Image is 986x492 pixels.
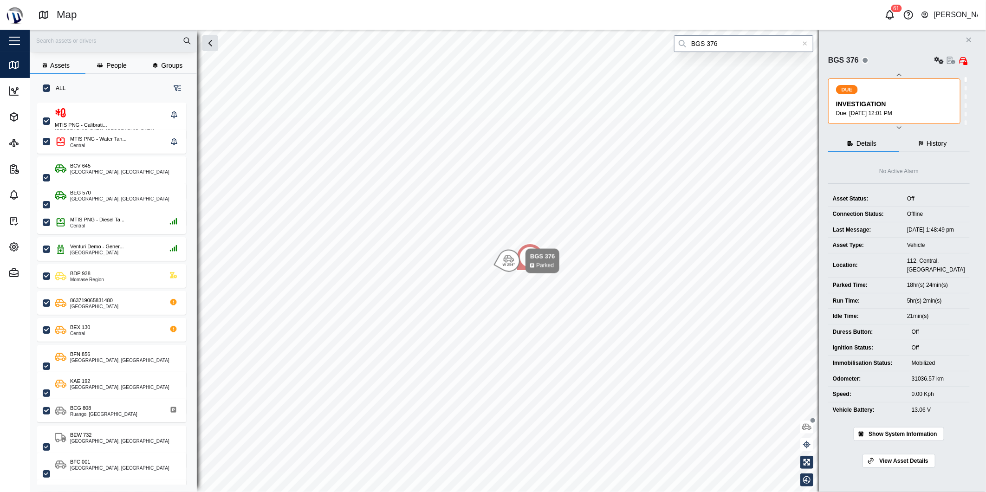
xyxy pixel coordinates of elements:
span: DUE [842,85,853,94]
span: Show System Information [869,427,937,440]
div: [GEOGRAPHIC_DATA], [GEOGRAPHIC_DATA] [70,197,169,201]
div: [GEOGRAPHIC_DATA], [GEOGRAPHIC_DATA] [70,466,169,471]
div: Sites [24,138,46,148]
div: BEG 570 [70,189,91,197]
img: Main Logo [5,5,25,25]
div: Map marker [516,243,544,271]
div: [GEOGRAPHIC_DATA], [GEOGRAPHIC_DATA] [70,439,169,444]
div: Tasks [24,216,48,226]
div: Connection Status: [833,210,898,219]
div: Odometer: [833,375,902,383]
div: BEX 130 [70,324,90,331]
div: 18hr(s) 24min(s) [907,281,965,290]
div: Admin [24,268,50,278]
div: 5hr(s) 2min(s) [907,297,965,305]
div: Duress Button: [833,328,902,337]
div: Ruango, [GEOGRAPHIC_DATA] [70,412,137,417]
div: 13.06 V [912,406,965,414]
span: People [106,62,127,69]
div: BCV 645 [70,162,91,170]
div: 112, Central, [GEOGRAPHIC_DATA] [907,257,965,274]
div: INVESTIGATION [836,99,954,110]
button: Show System Information [854,427,944,441]
div: Mobilized [912,359,965,368]
div: Speed: [833,390,902,399]
div: Reports [24,164,54,174]
div: grid [37,99,196,485]
div: [GEOGRAPHIC_DATA] [70,251,124,255]
div: Assets [24,112,51,122]
div: MTIS PNG - Diesel Ta... [70,216,124,224]
div: Settings [24,242,55,252]
div: W 254° [503,263,515,267]
div: MTIS PNG - Calibrati... [55,121,107,129]
div: Map marker [498,249,559,273]
div: Momase Region [70,278,104,282]
div: BFC 001 [70,458,90,466]
div: 61 [891,5,902,12]
input: Search assets or drivers [35,34,191,48]
div: 31036.57 km [912,375,965,383]
div: BGS 376 [828,55,859,66]
button: [PERSON_NAME] [921,8,979,21]
div: Location: [833,261,898,270]
span: History [927,140,947,147]
div: Due: [DATE] 12:01 PM [836,109,954,118]
div: Run Time: [833,297,898,305]
span: Assets [50,62,70,69]
div: BEW 732 [70,431,91,439]
div: Asset Type: [833,241,898,250]
div: Off [912,343,965,352]
div: Idle Time: [833,312,898,321]
div: No Active Alarm [879,167,919,176]
div: Parked [536,261,554,270]
div: 0.00 Kph [912,390,965,399]
div: [PERSON_NAME] [934,9,978,21]
div: 21min(s) [907,312,965,321]
div: Asset Status: [833,194,898,203]
canvas: Map [30,30,986,492]
div: Ignition Status: [833,343,902,352]
div: Map [24,60,44,70]
div: Off [912,328,965,337]
div: Map [57,7,77,23]
div: Vehicle Battery: [833,406,902,414]
div: 863719065831480 [70,297,113,304]
div: Offline [907,210,965,219]
div: BCG 808 [70,404,91,412]
div: [GEOGRAPHIC_DATA], [GEOGRAPHIC_DATA] [70,358,169,363]
input: Search by People, Asset, Geozone or Place [674,35,813,52]
span: Details [856,140,876,147]
div: BDP 938 [70,270,91,278]
div: BGS 376 [530,252,555,261]
a: View Asset Details [863,454,935,468]
div: Immobilisation Status: [833,359,902,368]
span: Groups [161,62,182,69]
div: Off [907,194,965,203]
div: [GEOGRAPHIC_DATA] [70,304,118,309]
span: View Asset Details [879,454,928,467]
div: MTIS PNG - Water Tan... [70,135,127,143]
div: KAE 192 [70,377,90,385]
div: [DATE] 1:48:49 pm [907,226,965,234]
div: [GEOGRAPHIC_DATA], [GEOGRAPHIC_DATA] [70,385,169,390]
div: Last Message: [833,226,898,234]
div: Parked Time: [833,281,898,290]
div: Vehicle [907,241,965,250]
div: [GEOGRAPHIC_DATA], [GEOGRAPHIC_DATA] [70,170,169,175]
div: BFN 856 [70,350,90,358]
div: Dashboard [24,86,64,96]
label: ALL [50,84,65,92]
div: Alarms [24,190,52,200]
div: Central [70,143,127,148]
div: Central [70,224,124,228]
div: Venturi Demo - Gener... [70,243,124,251]
div: Central [70,331,90,336]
